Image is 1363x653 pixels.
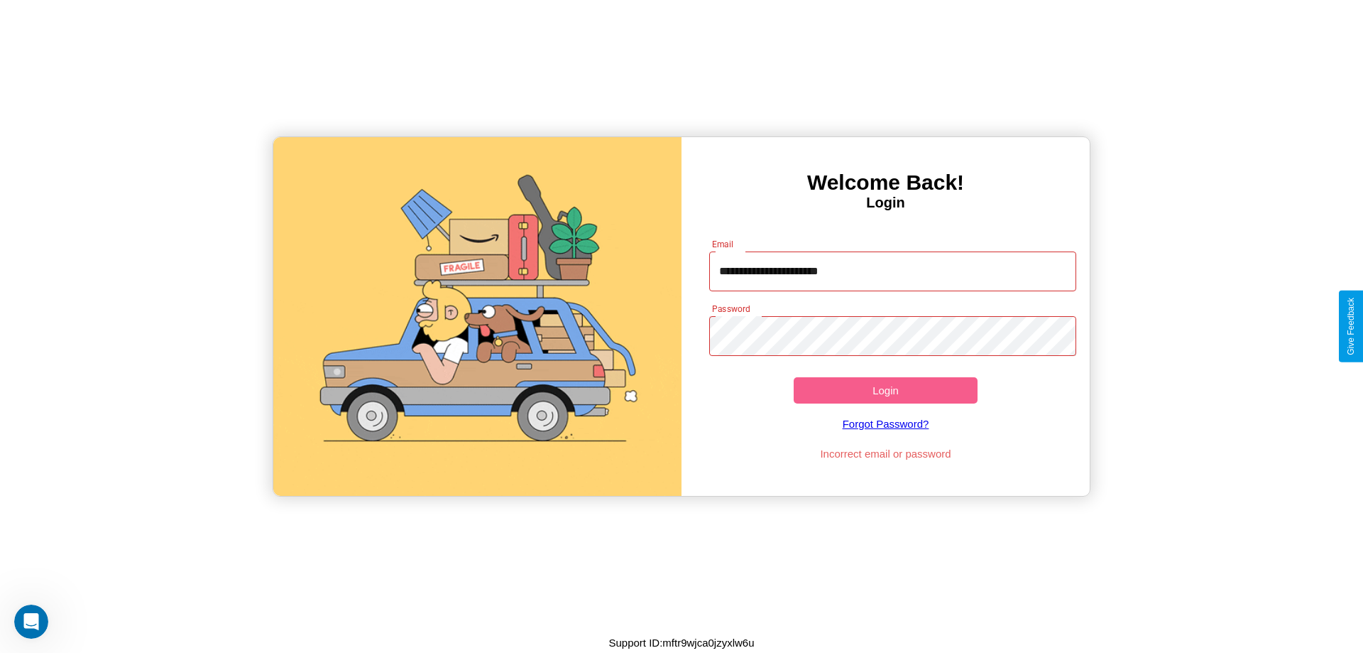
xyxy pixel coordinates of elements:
[608,633,754,652] p: Support ID: mftr9wjca0jzyxlw6u
[794,377,978,404] button: Login
[273,137,681,496] img: gif
[14,605,48,639] iframe: Intercom live chat
[681,171,1090,195] h3: Welcome Back!
[681,195,1090,211] h4: Login
[1346,298,1356,355] div: Give Feedback
[712,238,734,250] label: Email
[702,404,1070,444] a: Forgot Password?
[702,444,1070,463] p: Incorrect email or password
[712,303,750,315] label: Password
